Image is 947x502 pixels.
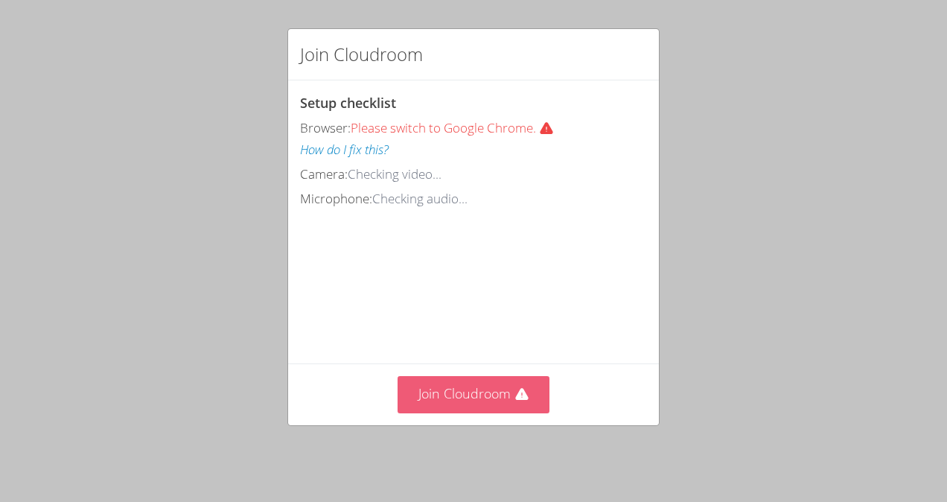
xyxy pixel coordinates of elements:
span: Checking audio... [372,190,468,207]
span: Checking video... [348,165,441,182]
span: Browser: [300,119,351,136]
span: Camera: [300,165,348,182]
button: Join Cloudroom [398,376,550,413]
span: Setup checklist [300,94,396,112]
button: How do I fix this? [300,139,389,161]
h2: Join Cloudroom [300,41,423,68]
span: Please switch to Google Chrome. [351,119,560,136]
span: Microphone: [300,190,372,207]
